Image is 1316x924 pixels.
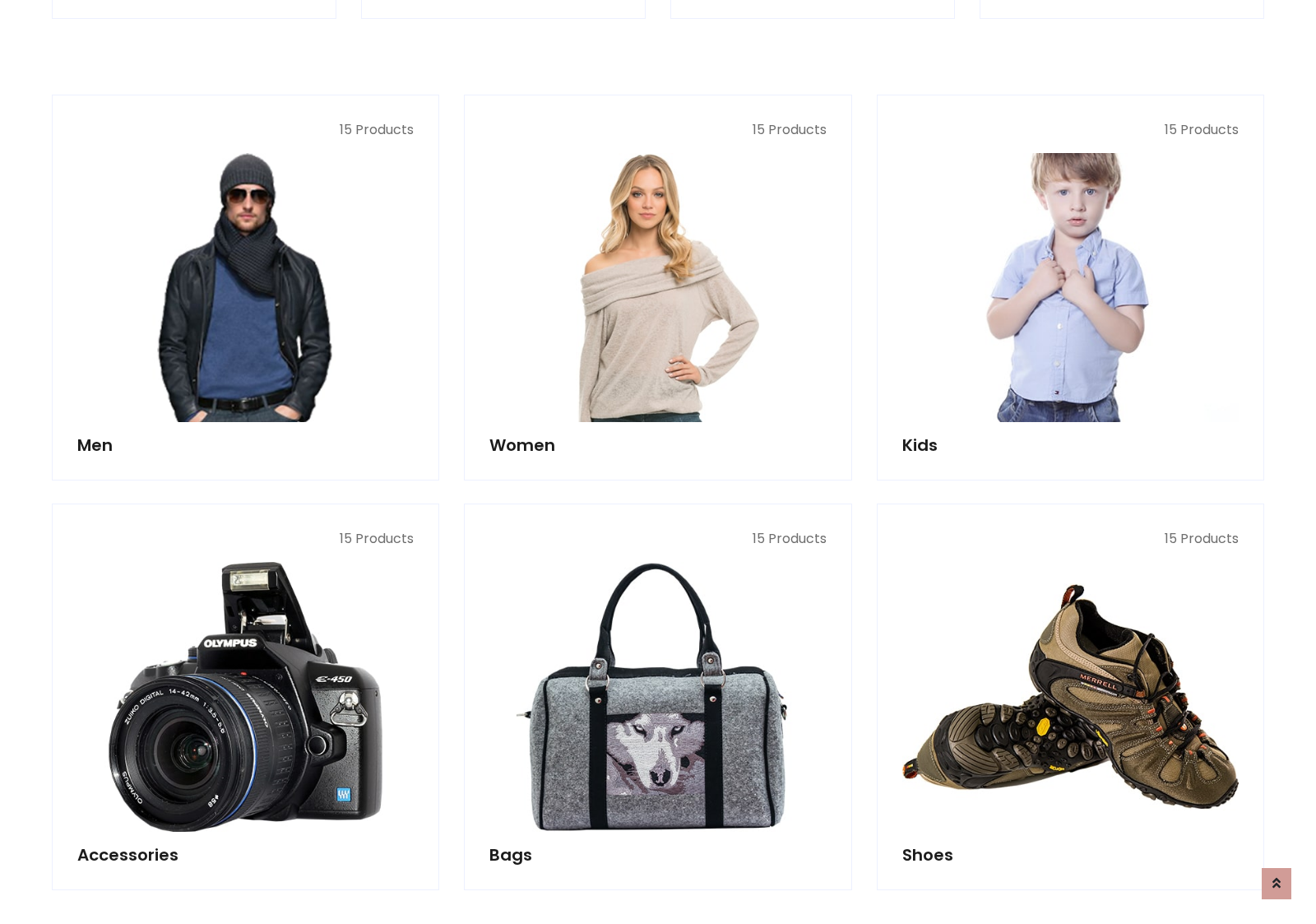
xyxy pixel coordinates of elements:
[489,529,826,549] p: 15 Products
[77,435,414,455] h5: Men
[902,845,1239,865] h5: Shoes
[489,120,826,140] p: 15 Products
[902,435,1239,455] h5: Kids
[77,845,414,865] h5: Accessories
[77,120,414,140] p: 15 Products
[902,529,1239,549] p: 15 Products
[489,845,826,865] h5: Bags
[77,529,414,549] p: 15 Products
[489,435,826,455] h5: Women
[902,120,1239,140] p: 15 Products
